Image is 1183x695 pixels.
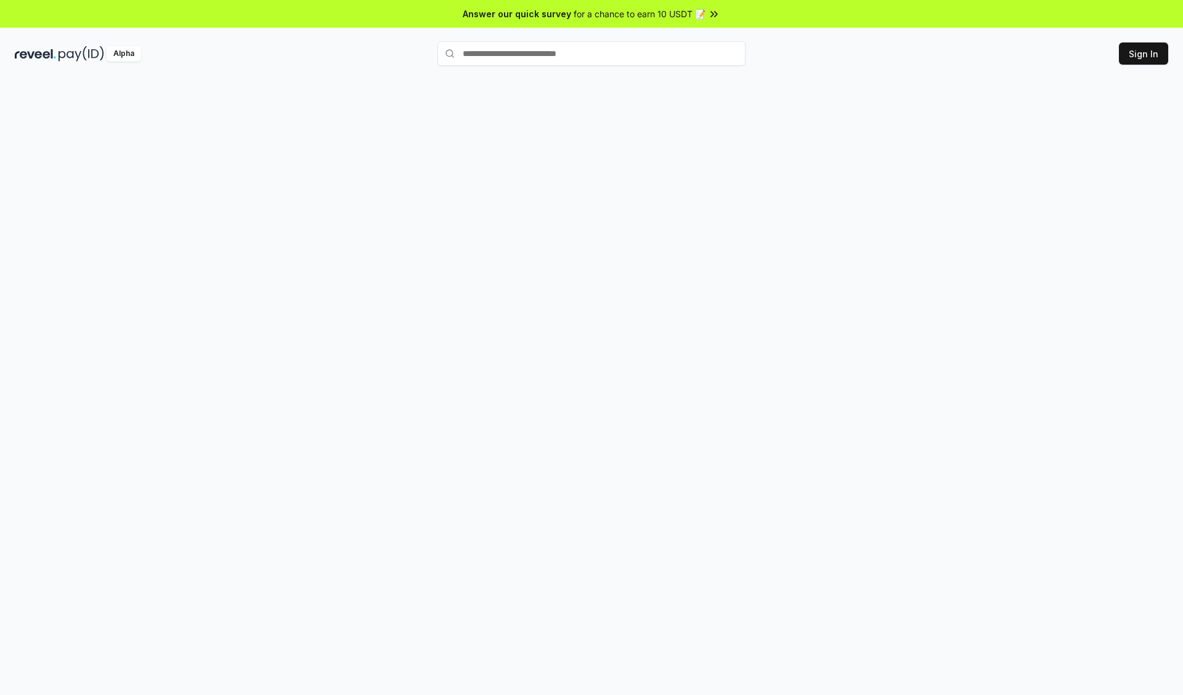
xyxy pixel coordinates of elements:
img: pay_id [59,46,104,62]
img: reveel_dark [15,46,56,62]
span: Answer our quick survey [463,7,571,20]
button: Sign In [1119,42,1168,65]
span: for a chance to earn 10 USDT 📝 [574,7,705,20]
div: Alpha [107,46,141,62]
